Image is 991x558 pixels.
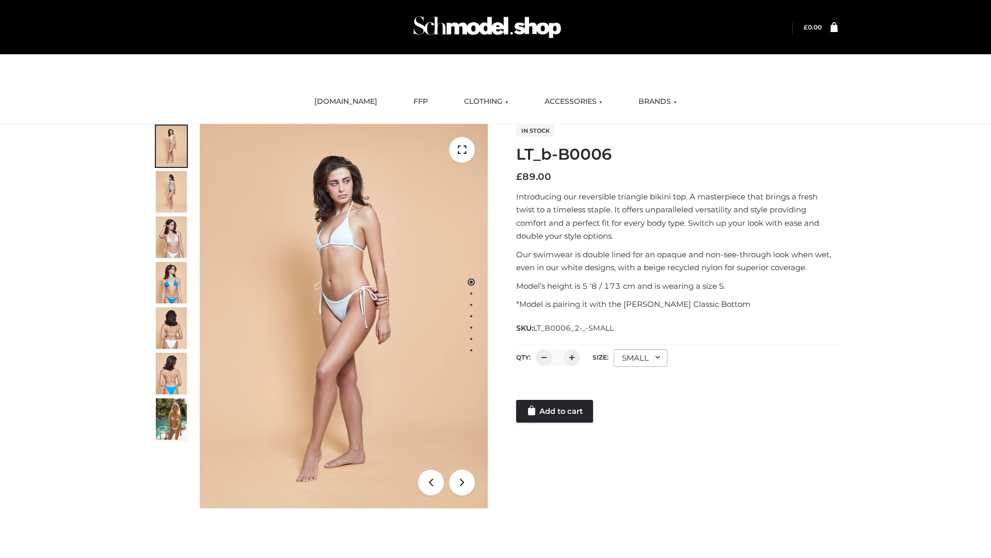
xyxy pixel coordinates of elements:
[200,124,488,508] img: ArielClassicBikiniTop_CloudNine_AzureSky_OW114ECO_1
[804,23,822,31] a: £0.00
[406,90,436,113] a: FFP
[516,298,838,311] p: *Model is pairing it with the [PERSON_NAME] Classic Bottom
[516,171,551,182] bdi: 89.00
[456,90,516,113] a: CLOTHING
[516,280,838,293] p: Model’s height is 5 ‘8 / 173 cm and is wearing a size S.
[593,353,609,361] label: Size:
[516,145,838,164] h1: LT_b-B0006
[516,353,531,361] label: QTY:
[804,23,822,31] bdi: 0.00
[410,7,565,48] img: Schmodel Admin 964
[156,262,187,303] img: ArielClassicBikiniTop_CloudNine_AzureSky_OW114ECO_4-scaled.jpg
[156,398,187,440] img: Arieltop_CloudNine_AzureSky2.jpg
[804,23,808,31] span: £
[516,400,593,423] a: Add to cart
[516,171,522,182] span: £
[156,216,187,258] img: ArielClassicBikiniTop_CloudNine_AzureSky_OW114ECO_3-scaled.jpg
[516,125,555,137] span: In stock
[614,349,667,367] div: SMALL
[631,90,684,113] a: BRANDS
[516,190,838,243] p: Introducing our reversible triangle bikini top. A masterpiece that brings a fresh twist to a time...
[156,353,187,394] img: ArielClassicBikiniTop_CloudNine_AzureSky_OW114ECO_8-scaled.jpg
[533,323,614,333] span: LT_B0006_2-_-SMALL
[516,248,838,274] p: Our swimwear is double lined for an opaque and non-see-through look when wet, even in our white d...
[537,90,610,113] a: ACCESSORIES
[156,126,187,167] img: ArielClassicBikiniTop_CloudNine_AzureSky_OW114ECO_1-scaled.jpg
[516,322,615,334] span: SKU:
[307,90,385,113] a: [DOMAIN_NAME]
[156,171,187,212] img: ArielClassicBikiniTop_CloudNine_AzureSky_OW114ECO_2-scaled.jpg
[156,307,187,349] img: ArielClassicBikiniTop_CloudNine_AzureSky_OW114ECO_7-scaled.jpg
